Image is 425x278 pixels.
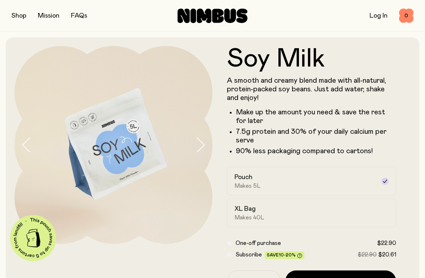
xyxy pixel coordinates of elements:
[358,252,377,258] span: $22.90
[399,9,413,23] button: 0
[234,205,256,213] h2: XL Bag
[378,252,396,258] span: $20.61
[234,173,252,182] h2: Pouch
[279,253,296,257] span: 10-20%
[227,76,396,102] p: A smooth and creamy blend made with all-natural, protein-packed soy beans. Just add water, shake ...
[377,240,396,246] span: $22.90
[236,127,396,145] li: 7.5g protein and 30% of your daily calcium per serve
[236,147,396,155] p: 90% less packaging compared to cartons!
[267,253,302,258] span: Save
[236,252,262,258] span: Subscribe
[71,13,87,19] a: FAQs
[370,13,388,19] a: Log In
[227,46,396,72] h1: Soy Milk
[236,108,396,125] li: Make up the amount you need & save the rest for later
[234,214,264,221] span: Makes 40L
[38,13,59,19] a: Mission
[236,240,281,246] span: One-off purchase
[234,182,261,190] span: Makes 5L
